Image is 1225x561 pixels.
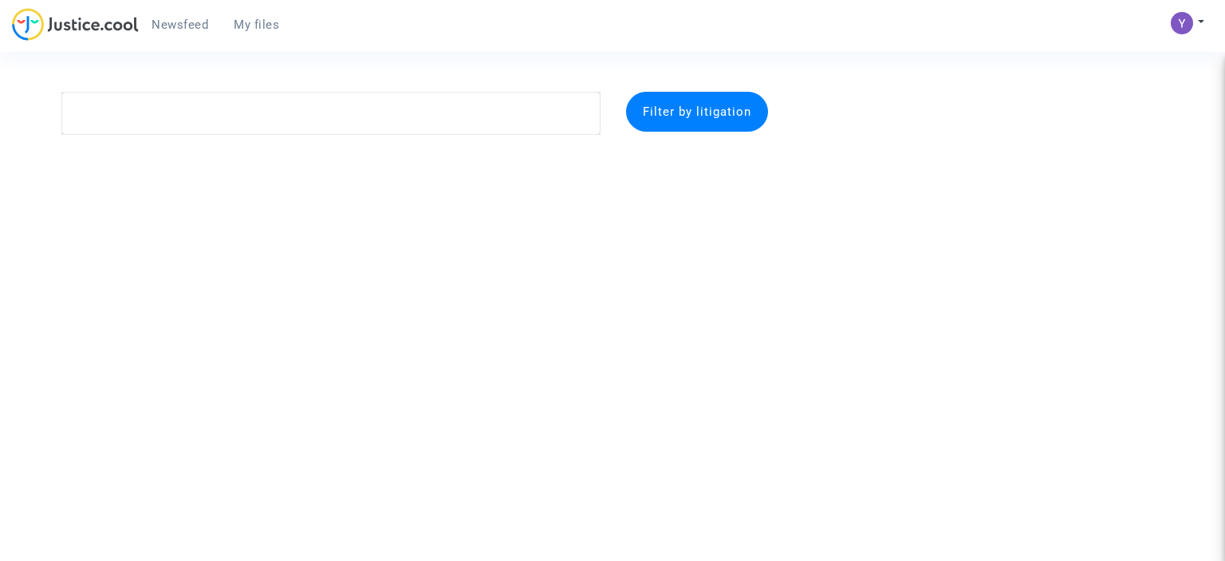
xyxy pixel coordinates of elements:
[643,105,751,119] span: Filter by litigation
[12,8,139,41] img: jc-logo.svg
[152,18,208,32] span: Newsfeed
[221,13,292,37] a: My files
[234,18,279,32] span: My files
[1171,12,1193,34] img: ACg8ocLJbu-06PV-PP0rSorRCNxlVR0ijoVEwORkjsgJBMEIW3VU-A=s96-c
[139,13,221,37] a: Newsfeed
